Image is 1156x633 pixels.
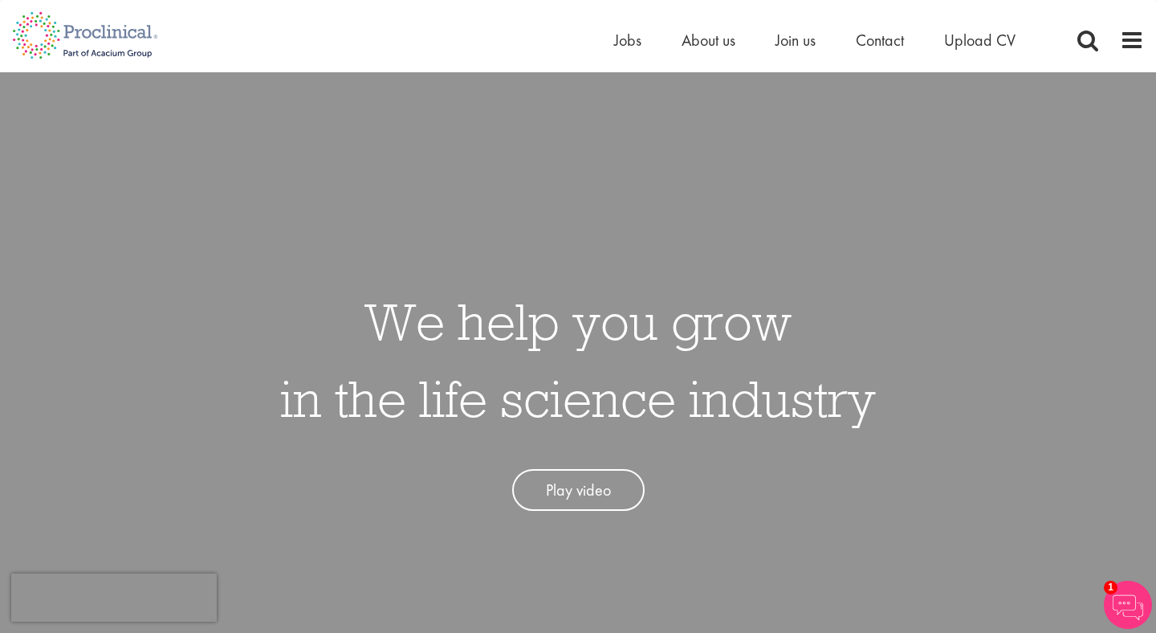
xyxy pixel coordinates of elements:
[280,283,876,437] h1: We help you grow in the life science industry
[1104,581,1117,594] span: 1
[856,30,904,51] a: Contact
[1104,581,1152,629] img: Chatbot
[944,30,1016,51] a: Upload CV
[614,30,641,51] a: Jobs
[775,30,816,51] a: Join us
[512,469,645,512] a: Play video
[682,30,735,51] a: About us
